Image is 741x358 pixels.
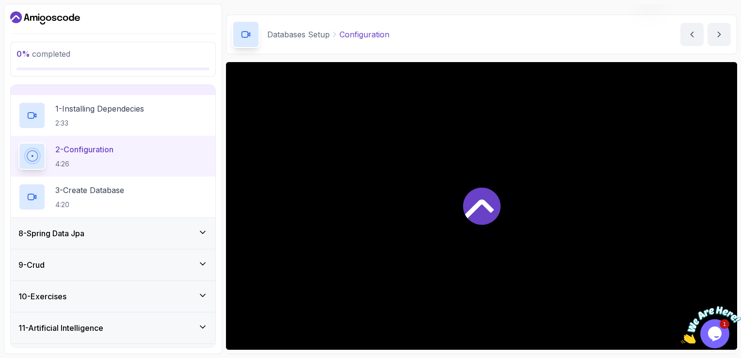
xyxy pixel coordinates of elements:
[18,183,208,211] button: 3-Create Database4:20
[55,159,113,169] p: 4:26
[11,249,215,280] button: 9-Crud
[11,281,215,312] button: 10-Exercises
[55,118,144,128] p: 2:33
[18,259,45,271] h3: 9 - Crud
[18,143,208,170] button: 2-Configuration4:26
[10,10,80,26] a: Dashboard
[681,297,741,343] iframe: chat widget
[55,184,124,196] p: 3 - Create Database
[55,200,124,210] p: 4:20
[55,144,113,155] p: 2 - Configuration
[680,23,704,46] button: previous content
[16,49,30,59] span: 0 %
[339,29,389,40] p: Configuration
[16,49,70,59] span: completed
[18,102,208,129] button: 1-Installing Dependecies2:33
[11,218,215,249] button: 8-Spring Data Jpa
[18,322,103,334] h3: 11 - Artificial Intelligence
[11,312,215,343] button: 11-Artificial Intelligence
[267,29,330,40] p: Databases Setup
[708,23,731,46] button: next content
[18,228,84,239] h3: 8 - Spring Data Jpa
[18,291,66,302] h3: 10 - Exercises
[55,103,144,114] p: 1 - Installing Dependecies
